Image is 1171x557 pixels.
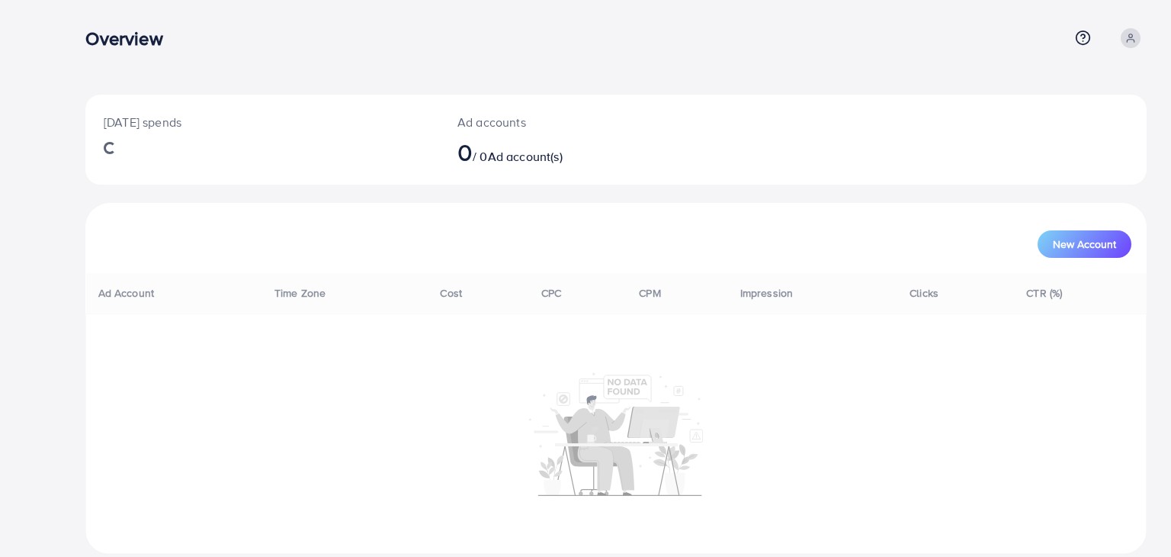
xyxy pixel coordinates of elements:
[457,134,473,169] span: 0
[104,113,421,131] p: [DATE] spends
[457,113,686,131] p: Ad accounts
[457,137,686,166] h2: / 0
[85,27,175,50] h3: Overview
[488,148,563,165] span: Ad account(s)
[1053,239,1116,250] span: New Account
[1038,230,1131,258] button: New Account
